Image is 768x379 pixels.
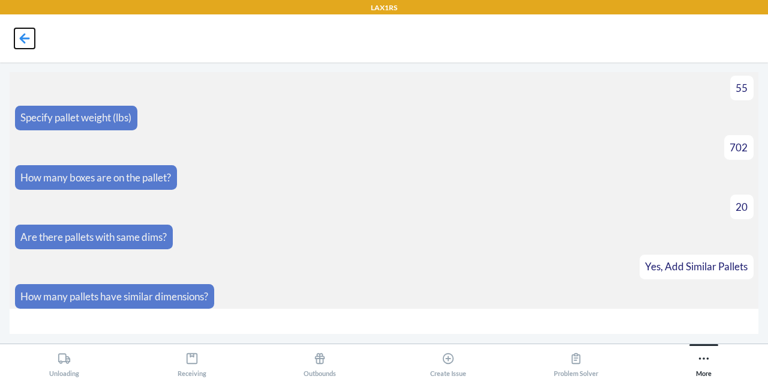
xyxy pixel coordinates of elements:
[554,347,598,377] div: Problem Solver
[736,201,748,213] span: 20
[645,260,748,273] span: Yes, Add Similar Pallets
[430,347,466,377] div: Create Issue
[128,344,256,377] button: Receiving
[640,344,768,377] button: More
[384,344,512,377] button: Create Issue
[371,2,397,13] p: LAX1RS
[512,344,640,377] button: Problem Solver
[178,347,206,377] div: Receiving
[49,347,79,377] div: Unloading
[696,347,712,377] div: More
[256,344,384,377] button: Outbounds
[730,141,748,154] span: 702
[736,82,748,94] span: 55
[20,229,167,245] p: Are there pallets with same dims?
[20,289,208,305] p: How many pallets have similar dimensions?
[20,110,131,126] p: Specify pallet weight (lbs)
[304,347,336,377] div: Outbounds
[20,170,171,186] p: How many boxes are on the pallet?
